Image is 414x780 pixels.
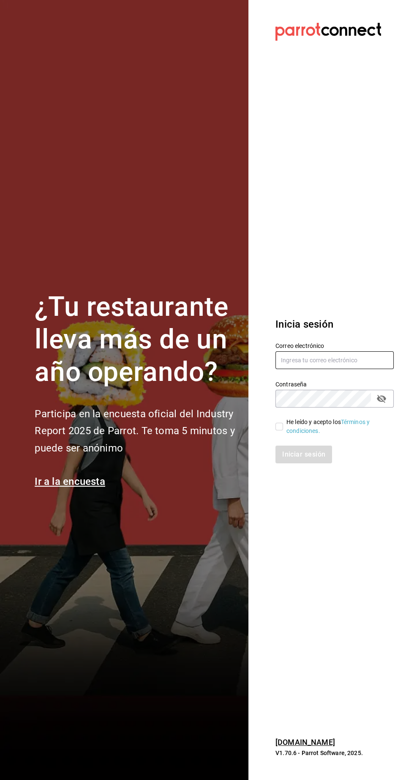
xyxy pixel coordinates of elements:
h1: ¿Tu restaurante lleva más de un año operando? [35,291,238,388]
label: Contraseña [275,381,394,387]
button: passwordField [374,391,389,406]
input: Ingresa tu correo electrónico [275,351,394,369]
a: Ir a la encuesta [35,476,105,487]
label: Correo electrónico [275,343,394,349]
h2: Participa en la encuesta oficial del Industry Report 2025 de Parrot. Te toma 5 minutos y puede se... [35,405,238,457]
div: He leído y acepto los [286,418,387,435]
p: V1.70.6 - Parrot Software, 2025. [275,749,394,757]
a: [DOMAIN_NAME] [275,738,335,747]
h3: Inicia sesión [275,317,394,332]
